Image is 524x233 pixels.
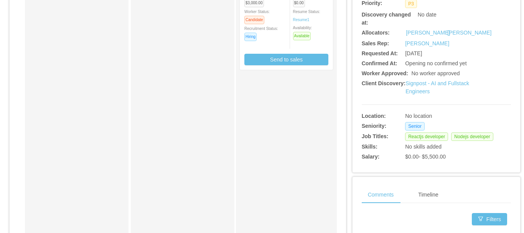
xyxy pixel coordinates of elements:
[293,17,310,23] a: Resume1
[293,10,320,22] span: Resume Status:
[405,50,422,56] span: [DATE]
[362,80,405,86] b: Client Discovery:
[451,132,493,141] span: Nodejs developer
[244,10,270,22] span: Worker Status:
[293,32,311,40] span: Available
[362,113,386,119] b: Location:
[405,60,466,66] span: Opening no confirmed yet
[362,12,411,26] b: Discovery changed at:
[362,186,400,203] div: Comments
[405,112,480,120] div: No location
[362,60,397,66] b: Confirmed At:
[411,70,460,76] span: No worker approved
[472,213,507,225] button: icon: filterFilters
[362,30,390,36] b: Allocators:
[447,29,491,37] a: [PERSON_NAME]
[405,122,425,131] span: Senior
[362,154,380,160] b: Salary:
[405,144,442,150] span: No skills added
[418,12,437,18] span: No date
[405,80,469,94] a: Signpost - AI and Fullstack Engineers
[362,50,398,56] b: Requested At:
[405,154,446,160] span: $0.00 - $5,500.00
[293,26,314,38] span: Availability:
[406,29,450,37] a: [PERSON_NAME]
[362,40,389,46] b: Sales Rep:
[244,16,264,24] span: Candidate
[362,123,387,129] b: Seniority:
[362,70,408,76] b: Worker Approved:
[412,186,444,203] div: Timeline
[405,132,448,141] span: Reactjs developer
[244,33,257,41] span: Hiring
[244,26,278,39] span: Recruitment Status:
[244,54,328,65] button: Send to sales
[405,40,449,46] a: [PERSON_NAME]
[362,144,377,150] b: Skills:
[362,133,389,139] b: Job Titles:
